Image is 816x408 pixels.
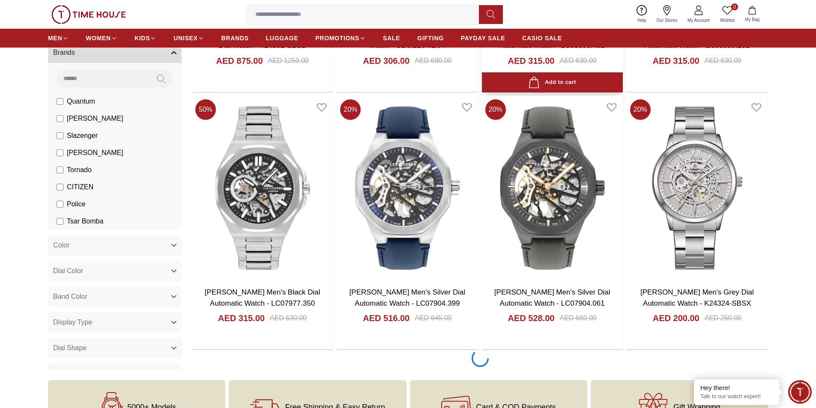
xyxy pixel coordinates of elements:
span: Our Stores [653,17,681,24]
span: Help [634,17,650,24]
a: Help [632,3,652,25]
span: Police [67,199,86,209]
span: 20 % [485,99,506,120]
span: [PERSON_NAME] [67,148,123,158]
div: Hey there! [700,384,773,392]
a: 0Wishlist [715,3,740,25]
img: Lee Cooper Men's Black Dial Automatic Watch - LC07977.350 [192,96,333,280]
div: AED 660.00 [559,313,596,323]
button: Display Type [48,312,182,333]
a: [PERSON_NAME] Men's Black Dial Automatic Watch - LC07977.350 [205,288,320,307]
span: 20 % [630,99,651,120]
h4: AED 200.00 [653,312,699,324]
a: Our Stores [652,3,682,25]
h4: AED 315.00 [508,55,555,67]
p: Talk to our watch expert! [700,393,773,400]
input: Slazenger [57,132,63,139]
input: [PERSON_NAME] [57,149,63,156]
a: KIDS [135,30,156,46]
span: WOMEN [86,34,111,42]
a: [PERSON_NAME] Men's Grey Dial Automatic Watch - K24324-SBSX [640,288,754,307]
span: Dial Color [53,266,83,276]
input: Tornado [57,167,63,173]
input: Tsar Bomba [57,218,63,225]
a: BRANDS [221,30,249,46]
span: Tornado [67,165,92,175]
button: My Bag [740,4,765,24]
span: LUGGAGE [266,34,299,42]
h4: AED 528.00 [508,312,555,324]
div: AED 1250.00 [268,56,309,66]
button: Band Color [48,286,182,307]
h4: AED 516.00 [363,312,409,324]
a: PAYDAY SALE [461,30,505,46]
span: CASIO SALE [522,34,562,42]
span: 50 % [195,99,216,120]
a: UNISEX [173,30,204,46]
div: AED 630.00 [270,313,307,323]
img: Kenneth Scott Men's Grey Dial Automatic Watch - K24324-SBSX [627,96,768,280]
a: PROMOTIONS [315,30,366,46]
a: [PERSON_NAME] Men's Silver Dial Automatic Watch - LC07904.061 [494,288,610,307]
button: Dial Shape [48,338,182,358]
h4: AED 306.00 [363,55,409,67]
a: WOMEN [86,30,117,46]
h4: AED 315.00 [653,55,699,67]
img: Lee Cooper Men's Silver Dial Automatic Watch - LC07904.399 [337,96,478,280]
a: [PERSON_NAME] Men's Silver Dial Automatic Watch - LC07904.399 [350,288,466,307]
button: Band Closure [48,363,182,384]
span: Quantum [67,96,95,107]
span: SALE [383,34,400,42]
span: My Bag [741,16,763,23]
span: Color [53,240,69,250]
span: Tsar Bomba [67,216,103,226]
div: Chat Widget [788,380,812,404]
span: Dial Shape [53,343,87,353]
div: AED 630.00 [559,56,596,66]
a: LUGGAGE [266,30,299,46]
button: Add to cart [482,72,623,92]
h4: AED 875.00 [216,55,263,67]
span: 20 % [340,99,361,120]
div: AED 630.00 [705,56,741,66]
div: Add to cart [528,77,576,88]
input: Police [57,201,63,208]
span: UNISEX [173,34,197,42]
input: [PERSON_NAME] [57,115,63,122]
span: GIFTING [417,34,444,42]
span: MEN [48,34,62,42]
span: CITIZEN [67,182,93,192]
div: AED 250.00 [705,313,741,323]
span: Slazenger [67,131,98,141]
a: MEN [48,30,69,46]
span: Brands [53,48,75,58]
input: CITIZEN [57,184,63,191]
span: Band Color [53,292,87,302]
span: BRANDS [221,34,249,42]
span: Display Type [53,317,92,328]
span: 0 [731,3,738,10]
h4: AED 315.00 [218,312,265,324]
input: Quantum [57,98,63,105]
a: GIFTING [417,30,444,46]
span: KIDS [135,34,150,42]
img: ... [51,5,126,24]
button: Dial Color [48,261,182,281]
button: Brands [48,42,182,63]
a: CASIO SALE [522,30,562,46]
span: Band Closure [53,369,95,379]
span: [PERSON_NAME] [67,113,123,124]
span: PROMOTIONS [315,34,359,42]
div: AED 680.00 [415,56,451,66]
span: My Account [684,17,713,24]
span: Wishlist [717,17,738,24]
span: PAYDAY SALE [461,34,505,42]
div: AED 645.00 [415,313,451,323]
img: Lee Cooper Men's Silver Dial Automatic Watch - LC07904.061 [482,96,623,280]
a: SALE [383,30,400,46]
button: Color [48,235,182,256]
